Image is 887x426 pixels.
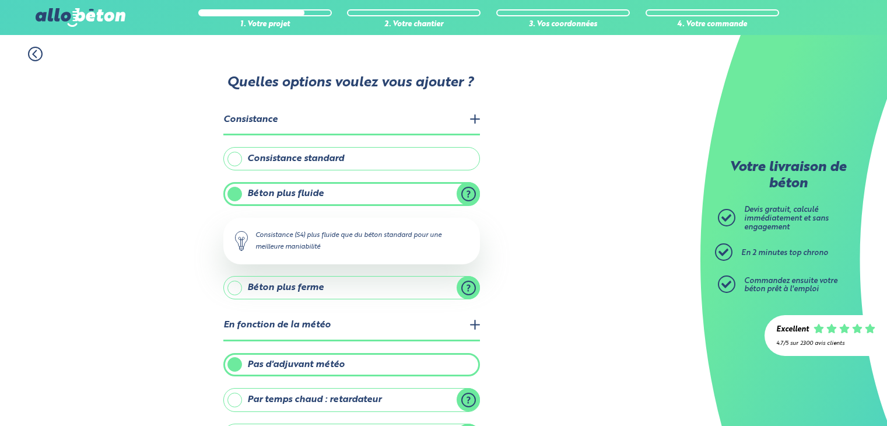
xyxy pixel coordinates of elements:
p: Quelles options voulez vous ajouter ? [222,75,479,92]
div: 4.7/5 sur 2300 avis clients [776,340,875,347]
div: 4. Votre commande [646,20,779,29]
label: Béton plus ferme [223,276,480,299]
div: Excellent [776,326,809,334]
div: 1. Votre projet [198,20,332,29]
div: 2. Votre chantier [347,20,481,29]
legend: Consistance [223,106,480,135]
div: 3. Vos coordonnées [496,20,630,29]
p: Votre livraison de béton [721,160,855,192]
span: En 2 minutes top chrono [741,249,828,257]
label: Pas d'adjuvant météo [223,353,480,376]
img: allobéton [36,8,125,27]
legend: En fonction de la météo [223,311,480,341]
span: Commandez ensuite votre béton prêt à l'emploi [744,277,837,294]
div: Consistance (S4) plus fluide que du béton standard pour une meilleure maniabilité [223,218,480,264]
label: Béton plus fluide [223,182,480,205]
label: Par temps chaud : retardateur [223,388,480,411]
iframe: Help widget launcher [783,380,874,413]
span: Devis gratuit, calculé immédiatement et sans engagement [744,206,829,231]
label: Consistance standard [223,147,480,170]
